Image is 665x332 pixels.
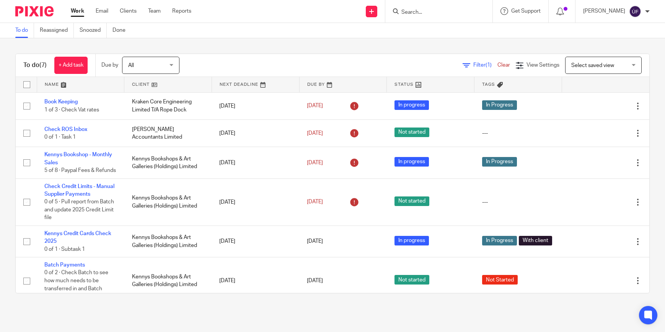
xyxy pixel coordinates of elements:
[394,236,429,245] span: In progress
[15,6,54,16] img: Pixie
[40,23,74,38] a: Reassigned
[71,7,84,15] a: Work
[124,92,212,119] td: Kraken Core Engineering Limited T/A Rope Dock
[112,23,131,38] a: Done
[394,275,429,285] span: Not started
[128,63,134,68] span: All
[212,147,299,178] td: [DATE]
[44,231,111,244] a: Kennys Credit Cards Check 2025
[482,275,518,285] span: Not Started
[44,107,99,113] span: 1 of 3 · Check Vat rates
[482,82,495,87] span: Tags
[307,239,323,244] span: [DATE]
[39,62,47,68] span: (7)
[44,270,108,299] span: 0 of 2 · Check Batch to see how much needs to be transferred in and Batch deadline
[44,152,112,165] a: Kennys Bookshop - Monthly Sales
[124,178,212,226] td: Kennys Bookshops & Art Galleries (Holdings) Limited
[44,127,87,132] a: Check ROS Inbox
[629,5,641,18] img: svg%3E
[526,62,559,68] span: View Settings
[212,226,299,257] td: [DATE]
[23,61,47,69] h1: To do
[44,262,85,268] a: Batch Payments
[212,257,299,305] td: [DATE]
[307,278,323,283] span: [DATE]
[307,200,323,205] span: [DATE]
[394,196,429,206] span: Not started
[583,7,625,15] p: [PERSON_NAME]
[148,7,161,15] a: Team
[482,157,517,167] span: In Progress
[44,134,76,140] span: 0 of 1 · Task 1
[44,199,114,220] span: 0 of 5 · Pull report from Batch and update 2025 Credit Limit file
[212,178,299,226] td: [DATE]
[124,226,212,257] td: Kennys Bookshops & Art Galleries (Holdings) Limited
[124,119,212,147] td: [PERSON_NAME] Accountants Limited
[44,184,114,197] a: Check Credit Limits - Manual Supplier Payments
[482,198,554,206] div: ---
[511,8,541,14] span: Get Support
[212,119,299,147] td: [DATE]
[571,63,614,68] span: Select saved view
[44,168,116,173] span: 5 of 8 · Paypal Fees & Refunds
[120,7,137,15] a: Clients
[307,131,323,136] span: [DATE]
[124,147,212,178] td: Kennys Bookshops & Art Galleries (Holdings) Limited
[44,99,78,105] a: Book Keeping
[172,7,191,15] a: Reports
[482,129,554,137] div: ---
[394,128,429,137] span: Not started
[401,9,469,16] input: Search
[473,62,497,68] span: Filter
[482,100,517,110] span: In Progress
[486,62,492,68] span: (1)
[307,103,323,109] span: [DATE]
[80,23,107,38] a: Snoozed
[519,236,552,245] span: With client
[307,160,323,165] span: [DATE]
[44,247,85,252] span: 0 of 1 · Subtask 1
[394,157,429,167] span: In progress
[15,23,34,38] a: To do
[96,7,108,15] a: Email
[101,61,118,69] p: Due by
[54,57,88,74] a: + Add task
[394,100,429,110] span: In progress
[212,92,299,119] td: [DATE]
[497,62,510,68] a: Clear
[482,236,517,245] span: In Progress
[124,257,212,305] td: Kennys Bookshops & Art Galleries (Holdings) Limited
